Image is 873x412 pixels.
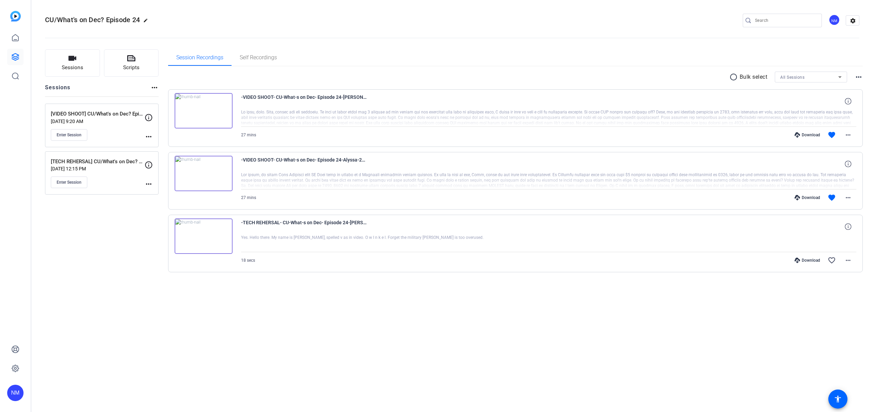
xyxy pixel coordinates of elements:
[241,218,367,235] span: -TECH REHERSAL- CU-What-s on Dec- Episode 24-[PERSON_NAME]-2025-09-11-14-02-23-721-0
[150,83,159,92] mat-icon: more_horiz
[7,385,24,401] div: NM
[10,11,21,21] img: blue-gradient.svg
[834,395,842,403] mat-icon: accessibility
[51,166,145,171] p: [DATE] 12:15 PM
[780,75,804,80] span: All Sessions
[51,129,87,141] button: Enter Session
[755,16,816,25] input: Search
[45,83,71,96] h2: Sessions
[45,16,140,24] span: CU/What's on Dec? Episode 24
[844,256,852,264] mat-icon: more_horiz
[176,55,223,60] span: Session Recordings
[145,133,153,141] mat-icon: more_horiz
[829,14,840,26] div: NM
[241,133,256,137] span: 27 mins
[729,73,740,81] mat-icon: radio_button_unchecked
[241,93,367,109] span: -VIDEO SHOOT- CU-What-s on Dec- Episode 24-[PERSON_NAME]-2025-09-23-12-16-08-550-1
[791,132,824,138] div: Download
[829,14,841,26] ngx-avatar: Newcom Media
[240,55,277,60] span: Self Recordings
[57,132,82,138] span: Enter Session
[51,119,145,124] p: [DATE] 9:20 AM
[123,64,139,72] span: Scripts
[62,64,83,72] span: Sessions
[846,16,860,26] mat-icon: settings
[45,49,100,77] button: Sessions
[51,158,145,166] p: [TECH REHERSAL] CU/What's on Dec? Episode 24
[844,194,852,202] mat-icon: more_horiz
[855,73,863,81] mat-icon: more_horiz
[740,73,768,81] p: Bulk select
[844,131,852,139] mat-icon: more_horiz
[241,258,255,263] span: 18 secs
[57,180,82,185] span: Enter Session
[241,195,256,200] span: 27 mins
[175,156,233,191] img: thumb-nail
[51,110,145,118] p: [VIDEO SHOOT] CU/What's on Dec? Episode 24
[791,195,824,200] div: Download
[175,93,233,128] img: thumb-nail
[51,177,87,188] button: Enter Session
[104,49,159,77] button: Scripts
[143,18,151,26] mat-icon: edit
[145,180,153,188] mat-icon: more_horiz
[828,194,836,202] mat-icon: favorite
[241,156,367,172] span: -VIDEO SHOOT- CU-What-s on Dec- Episode 24-Alyssa-2025-09-23-12-16-08-550-0
[828,256,836,264] mat-icon: favorite_border
[175,218,233,254] img: thumb-nail
[828,131,836,139] mat-icon: favorite
[791,258,824,263] div: Download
